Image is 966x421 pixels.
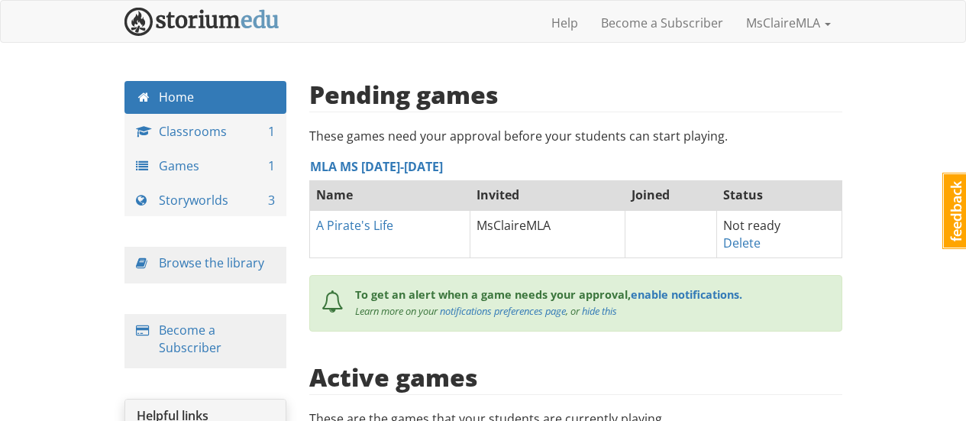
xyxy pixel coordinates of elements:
[268,123,275,141] span: 1
[735,4,842,42] a: MsClaireMLA
[470,180,625,210] th: Invited
[355,287,631,302] span: To get an alert when a game needs your approval,
[316,217,393,234] a: A Pirate's Life
[124,81,287,114] a: Home
[355,304,617,318] em: Learn more on your , or
[440,304,566,318] a: notifications preferences page
[625,180,716,210] th: Joined
[268,157,275,175] span: 1
[124,150,287,183] a: Games 1
[582,304,617,318] a: hide this
[309,364,478,390] h2: Active games
[309,128,842,145] p: These games need your approval before your students can start playing.
[590,4,735,42] a: Become a Subscriber
[159,322,221,356] a: Become a Subscriber
[310,180,470,210] th: Name
[631,287,742,302] a: enable notifications.
[159,254,264,271] a: Browse the library
[124,115,287,148] a: Classrooms 1
[716,180,842,210] th: Status
[540,4,590,42] a: Help
[124,184,287,217] a: Storyworlds 3
[310,158,443,175] a: MLA MS [DATE]-[DATE]
[477,217,551,234] span: MsClaireMLA
[309,81,499,108] h2: Pending games
[124,8,279,36] img: StoriumEDU
[723,235,761,251] a: Delete
[723,217,780,234] span: Not ready
[268,192,275,209] span: 3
